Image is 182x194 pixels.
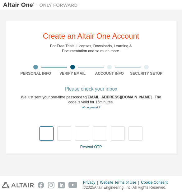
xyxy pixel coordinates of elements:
[68,182,77,188] img: youtube.svg
[83,180,100,185] div: Privacy
[2,182,34,188] img: altair_logo.svg
[141,180,171,185] div: Cookie Consent
[17,95,165,110] div: We just sent your one-time passcode to . The code is valid for 15 minutes.
[17,71,54,76] div: Personal Info
[100,180,141,185] div: Website Terms of Use
[38,182,44,188] img: facebook.svg
[50,44,132,54] div: For Free Trials, Licenses, Downloads, Learning & Documentation and so much more.
[43,32,139,40] div: Create an Altair One Account
[48,182,54,188] img: instagram.svg
[58,182,65,188] img: linkedin.svg
[83,185,171,190] p: © 2025 Altair Engineering, Inc. All Rights Reserved.
[91,71,128,76] div: Account Info
[82,106,100,109] a: Go back to the registration form
[80,145,102,149] a: Resend OTP
[54,71,91,76] div: Verify Email
[17,87,165,91] div: Please check your inbox
[86,95,153,99] span: [EMAIL_ADDRESS][DOMAIN_NAME]
[3,2,81,8] img: Altair One
[128,71,165,76] div: Security Setup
